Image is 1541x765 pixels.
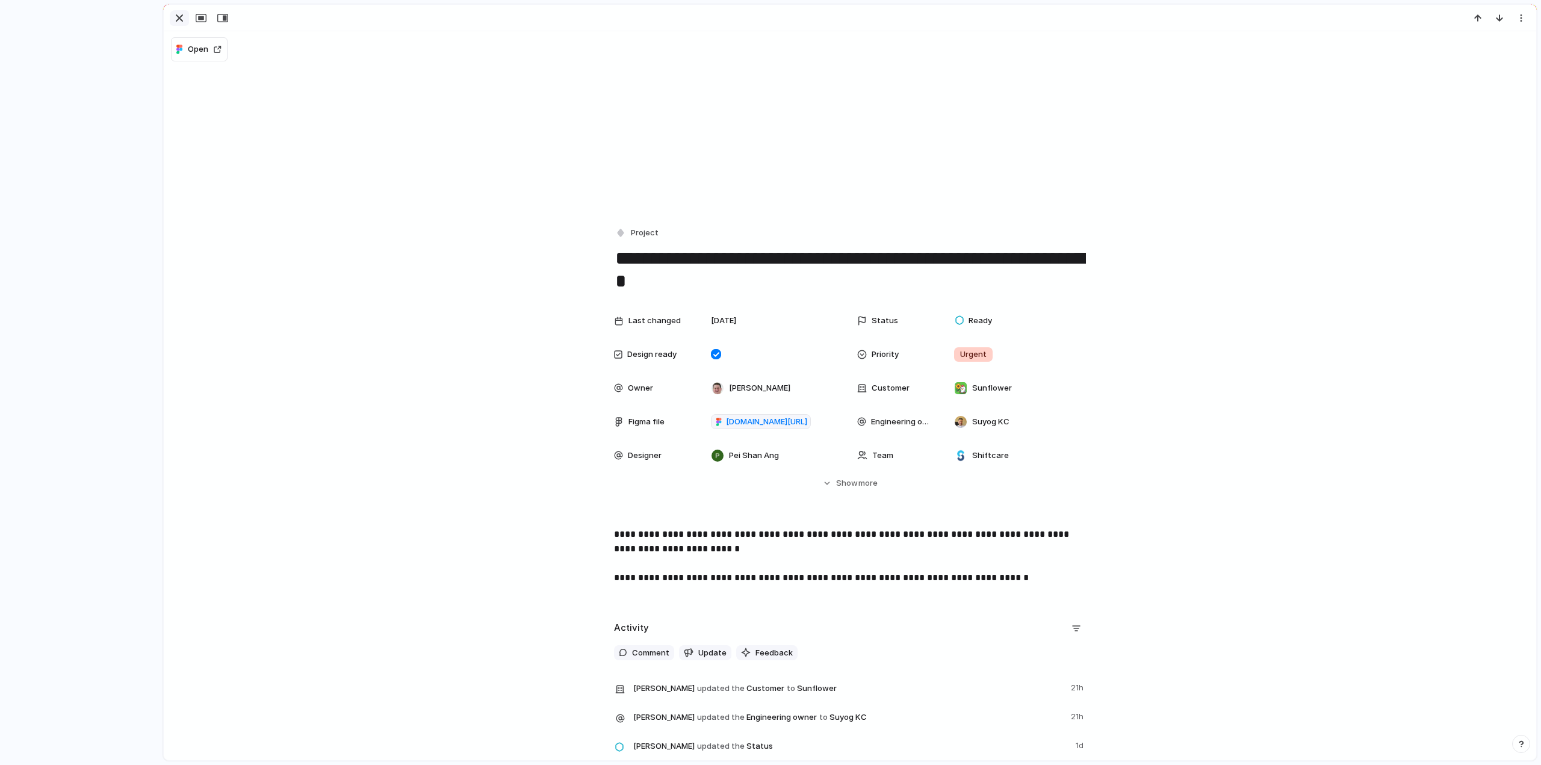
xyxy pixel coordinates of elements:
[628,450,662,462] span: Designer
[858,477,878,489] span: more
[697,740,745,752] span: updated the
[633,683,695,695] span: [PERSON_NAME]
[729,382,790,394] span: [PERSON_NAME]
[960,348,987,361] span: Urgent
[633,740,695,752] span: [PERSON_NAME]
[872,315,898,327] span: Status
[736,645,798,661] button: Feedback
[969,315,992,327] span: Ready
[836,477,858,489] span: Show
[633,680,1064,696] span: Customer
[171,37,228,61] button: Open
[787,683,795,695] span: to
[628,315,681,327] span: Last changed
[729,450,779,462] span: Pei Shan Ang
[633,737,1068,754] span: Status
[697,711,745,723] span: updated the
[1076,737,1086,752] span: 1d
[698,647,727,659] span: Update
[819,711,828,723] span: to
[711,315,736,327] span: [DATE]
[633,708,1064,725] span: Engineering owner
[613,225,662,242] button: Project
[633,711,695,723] span: [PERSON_NAME]
[1071,680,1086,694] span: 21h
[972,450,1009,462] span: Shiftcare
[614,621,649,635] h2: Activity
[872,382,910,394] span: Customer
[755,647,793,659] span: Feedback
[697,683,745,695] span: updated the
[972,416,1009,428] span: Suyog KC
[871,416,934,428] span: Engineering owner
[632,647,669,659] span: Comment
[627,348,677,361] span: Design ready
[972,382,1012,394] span: Sunflower
[628,382,653,394] span: Owner
[872,450,893,462] span: Team
[614,645,674,661] button: Comment
[188,43,208,55] span: Open
[872,348,899,361] span: Priority
[631,227,659,239] span: Project
[829,711,867,723] span: Suyog KC
[628,416,665,428] span: Figma file
[1071,708,1086,723] span: 21h
[679,645,731,661] button: Update
[614,472,1086,494] button: Showmore
[726,416,807,428] span: [DOMAIN_NAME][URL]
[711,414,811,430] a: [DOMAIN_NAME][URL]
[797,683,837,695] span: Sunflower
